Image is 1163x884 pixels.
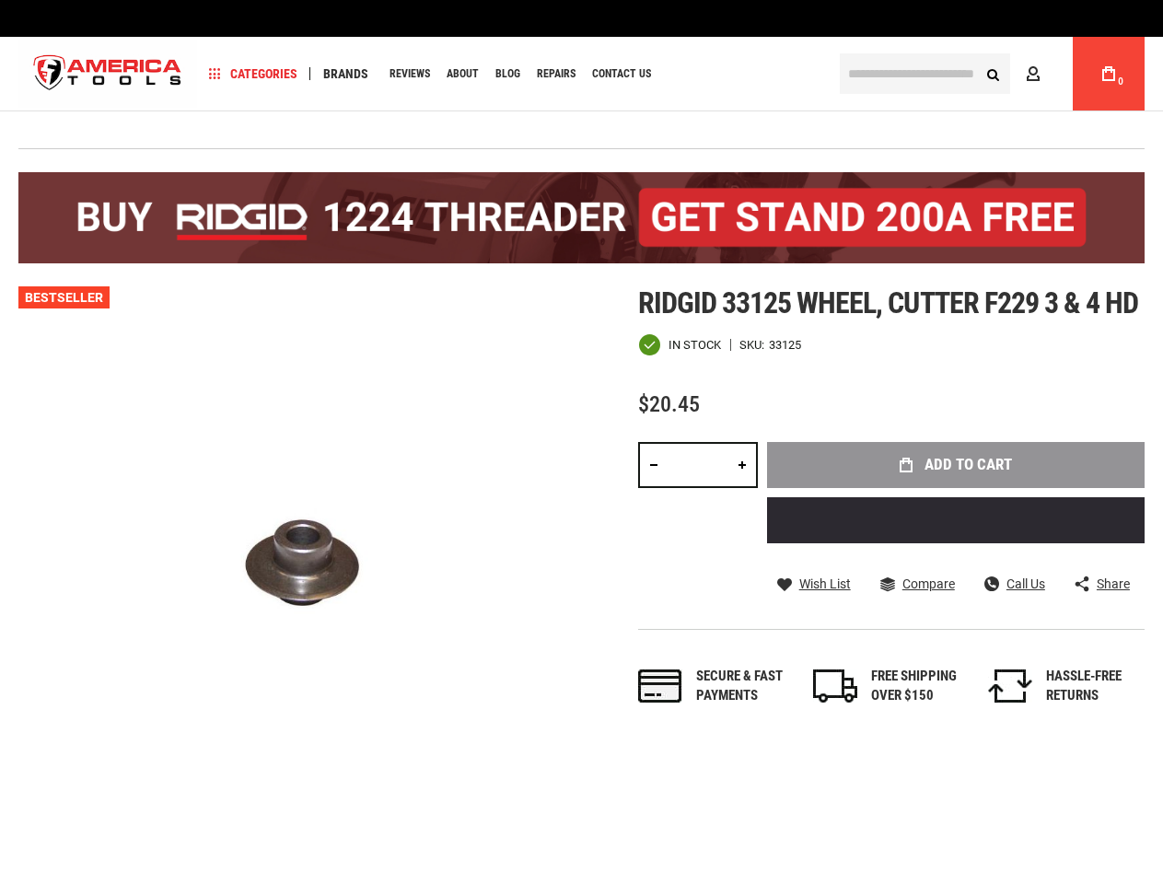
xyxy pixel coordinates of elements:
div: FREE SHIPPING OVER $150 [871,667,970,706]
img: shipping [813,669,857,703]
img: main product photo [18,286,582,850]
a: store logo [18,40,197,109]
a: Contact Us [584,62,659,87]
a: Repairs [529,62,584,87]
a: About [438,62,487,87]
a: Reviews [381,62,438,87]
a: Call Us [984,576,1045,592]
span: Categories [209,67,297,80]
button: Search [975,56,1010,91]
span: Ridgid 33125 wheel, cutter f229 3 & 4 hd [638,285,1139,320]
img: America Tools [18,40,197,109]
img: returns [988,669,1032,703]
span: Blog [495,68,520,79]
img: payments [638,669,682,703]
span: Repairs [537,68,576,79]
span: $20.45 [638,391,700,417]
strong: SKU [739,339,769,351]
div: Availability [638,333,721,356]
span: Contact Us [592,68,651,79]
span: Compare [902,577,955,590]
span: Share [1097,577,1130,590]
span: Wish List [799,577,851,590]
div: HASSLE-FREE RETURNS [1046,667,1145,706]
a: Wish List [777,576,851,592]
span: In stock [669,339,721,351]
a: Categories [201,62,306,87]
a: Blog [487,62,529,87]
span: Call Us [1006,577,1045,590]
span: About [447,68,479,79]
span: Brands [323,67,368,80]
a: Brands [315,62,377,87]
div: Secure & fast payments [696,667,795,706]
img: BOGO: Buy the RIDGID® 1224 Threader (26092), get the 92467 200A Stand FREE! [18,172,1145,263]
div: 33125 [769,339,801,351]
span: 0 [1118,76,1123,87]
span: Reviews [390,68,430,79]
a: Compare [880,576,955,592]
a: 0 [1091,37,1126,110]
